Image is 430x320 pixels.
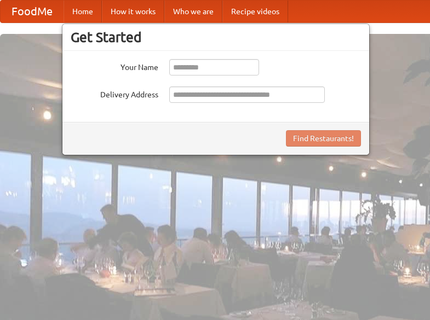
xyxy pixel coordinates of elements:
[102,1,164,22] a: How it works
[1,1,64,22] a: FoodMe
[71,59,158,73] label: Your Name
[71,29,361,45] h3: Get Started
[164,1,222,22] a: Who we are
[222,1,288,22] a: Recipe videos
[64,1,102,22] a: Home
[286,130,361,147] button: Find Restaurants!
[71,86,158,100] label: Delivery Address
